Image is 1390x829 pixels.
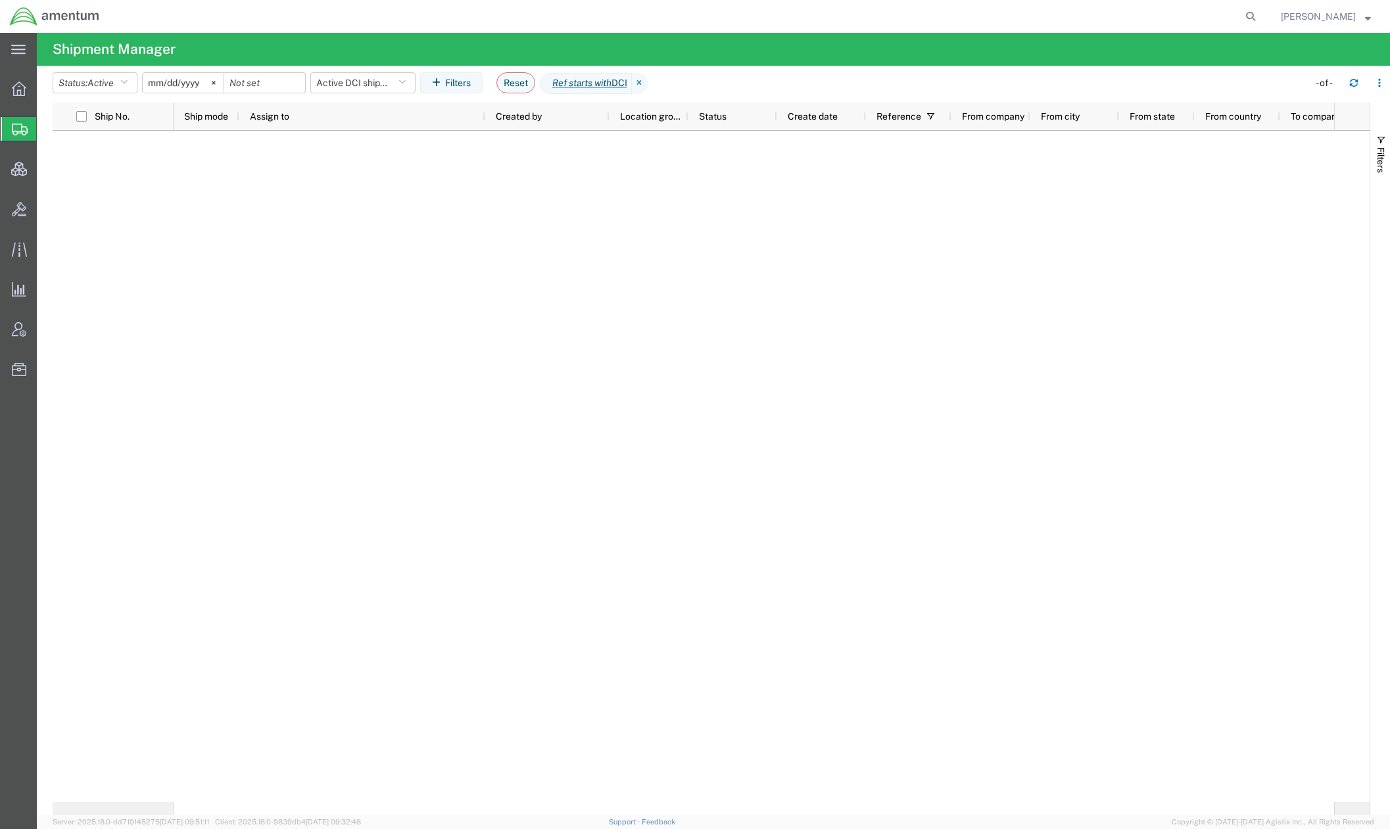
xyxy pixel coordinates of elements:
span: Ship No. [95,111,130,122]
span: From city [1041,111,1080,122]
span: To company [1291,111,1341,122]
span: From company [962,111,1024,122]
span: Reference [876,111,921,122]
span: Assign to [250,111,289,122]
span: Ship mode [184,111,228,122]
span: Copyright © [DATE]-[DATE] Agistix Inc., All Rights Reserved [1172,817,1374,828]
a: Feedback [642,818,675,826]
span: Create date [788,111,838,122]
input: Not set [224,73,305,93]
i: Ref starts with [552,76,611,90]
span: Location group [620,111,683,122]
span: Client: 2025.18.0-9839db4 [215,818,361,826]
input: Not set [143,73,224,93]
button: Reset [496,72,535,93]
button: Filters [420,72,483,93]
h4: Shipment Manager [53,33,176,66]
button: [PERSON_NAME] [1280,9,1372,24]
button: Status:Active [53,72,137,93]
span: Jason Champagne [1281,9,1356,24]
div: - of - [1316,76,1339,90]
a: Support [609,818,642,826]
span: Filters [1376,147,1386,173]
span: Ref starts with DCI [540,73,632,94]
span: [DATE] 09:51:11 [160,818,209,826]
span: From country [1205,111,1261,122]
span: Active [87,78,114,88]
button: Active DCI shipments [310,72,416,93]
img: logo [9,7,100,26]
span: [DATE] 09:32:48 [306,818,361,826]
span: From state [1130,111,1175,122]
span: Created by [496,111,542,122]
span: Server: 2025.18.0-dd719145275 [53,818,209,826]
span: Status [699,111,727,122]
